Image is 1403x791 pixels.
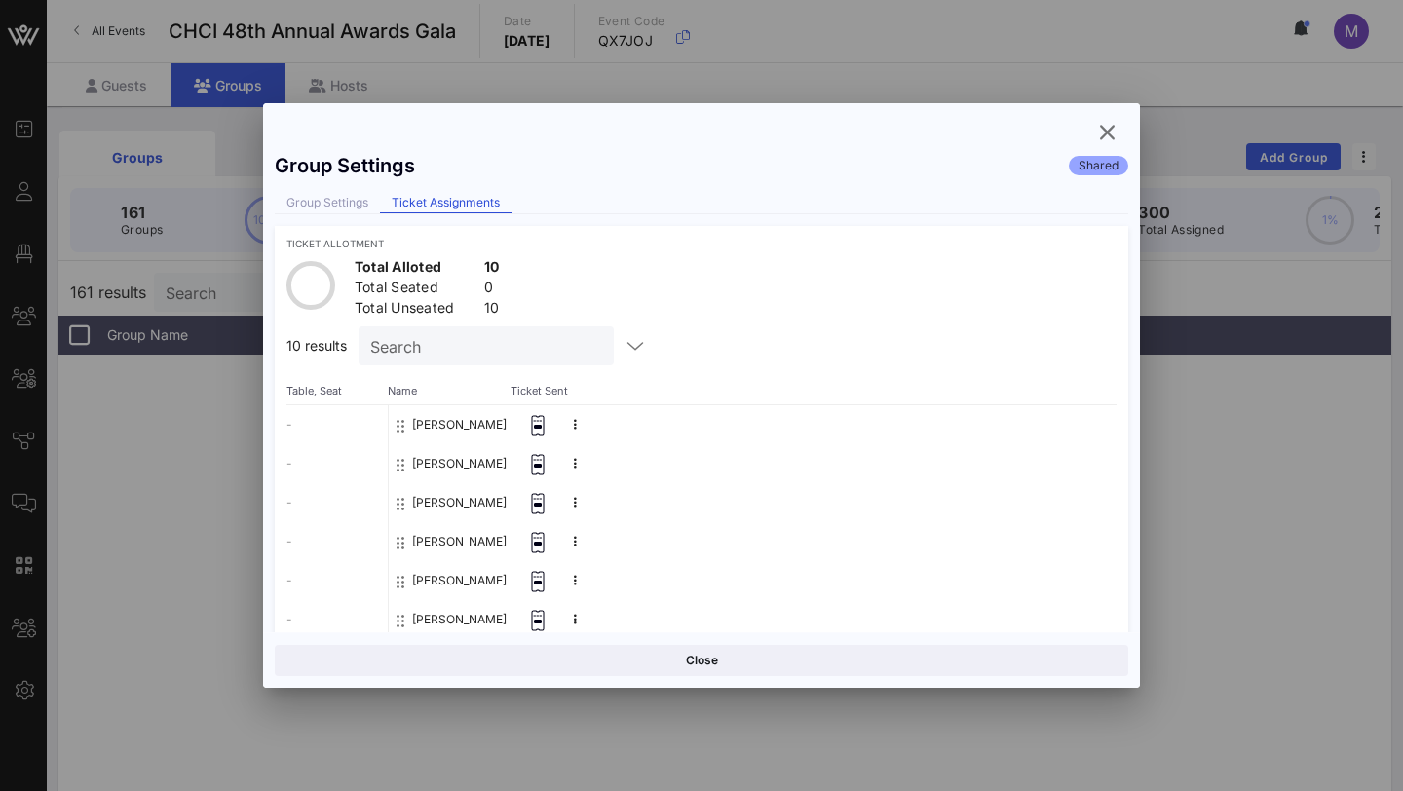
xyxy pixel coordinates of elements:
div: Shared [1069,156,1128,175]
button: [PERSON_NAME] [412,600,507,639]
span: Ticket Sent [511,385,555,396]
div: Group Settings [275,193,380,213]
span: Name [388,385,514,396]
div: Group Settings [275,154,415,177]
span: 10 results [286,340,347,352]
div: Ticket Allotment [286,238,1117,249]
div: 10 [484,298,500,322]
button: [PERSON_NAME] [412,522,507,561]
button: [PERSON_NAME] [412,444,507,483]
button: [PERSON_NAME] [412,483,507,522]
button: Close [275,645,1128,676]
button: [PERSON_NAME] [412,405,507,444]
div: Total Seated [355,278,476,302]
div: 10 [484,257,500,282]
div: Total Unseated [355,298,476,322]
div: 0 [484,278,500,302]
div: Total Alloted [355,257,476,282]
span: Table, Seat [286,385,388,396]
button: [PERSON_NAME] [412,561,507,600]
